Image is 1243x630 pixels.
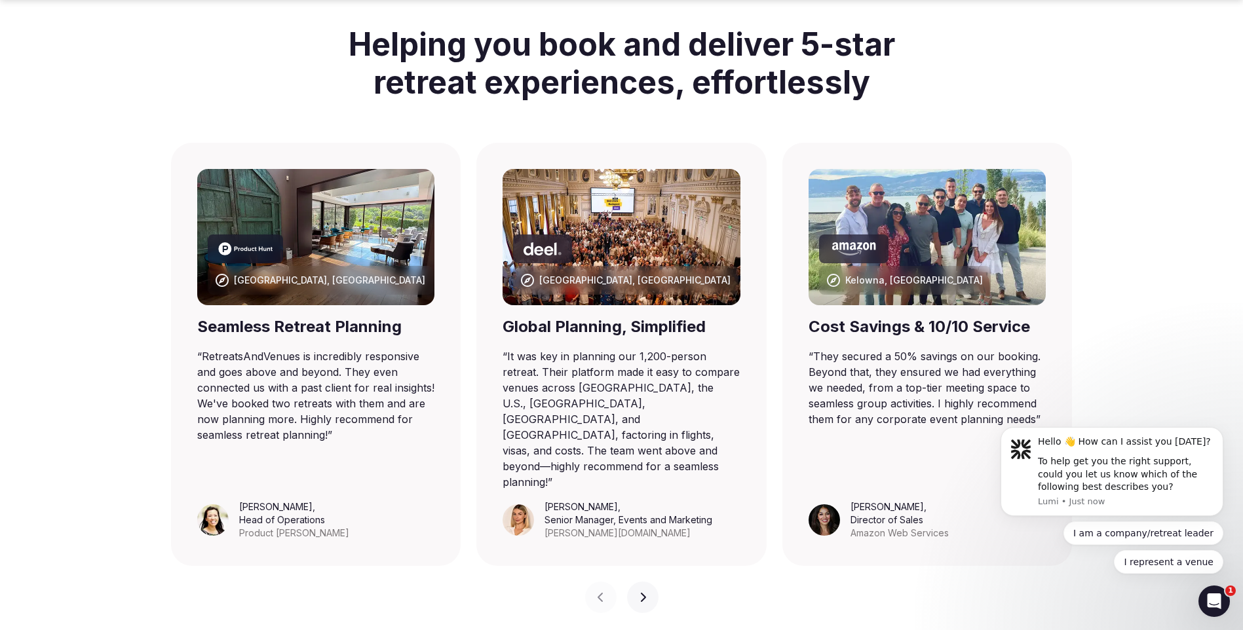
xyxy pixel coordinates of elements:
div: [GEOGRAPHIC_DATA], [GEOGRAPHIC_DATA] [234,274,425,287]
div: Senior Manager, Events and Marketing [545,513,712,527]
cite: [PERSON_NAME] [545,501,618,512]
blockquote: “ It was key in planning our 1,200-person retreat. Their platform made it easy to compare venues ... [503,348,740,490]
div: Kelowna, [GEOGRAPHIC_DATA] [845,274,983,287]
img: Punta Umbria, Spain [503,169,740,305]
svg: Deel company logo [524,242,562,255]
iframe: Intercom notifications message [981,355,1243,595]
cite: [PERSON_NAME] [239,501,313,512]
div: Seamless Retreat Planning [197,316,435,338]
blockquote: “ They secured a 50% savings on our booking. Beyond that, they ensured we had everything we neede... [809,348,1046,427]
img: Barcelona, Spain [197,169,435,305]
div: Head of Operations [239,513,349,527]
img: Kelowna, Canada [809,169,1046,305]
div: Director of Sales [851,513,949,527]
div: Amazon Web Services [851,527,949,540]
div: [PERSON_NAME][DOMAIN_NAME] [545,527,712,540]
figcaption: , [239,500,349,540]
img: Triana Jewell-Lujan [503,504,534,536]
img: Sonia Singh [809,504,840,536]
div: Cost Savings & 10/10 Service [809,316,1046,338]
div: [GEOGRAPHIC_DATA], [GEOGRAPHIC_DATA] [539,274,731,287]
cite: [PERSON_NAME] [851,501,924,512]
figcaption: , [545,500,712,540]
img: Leeann Trang [197,504,229,536]
blockquote: “ RetreatsAndVenues is incredibly responsive and goes above and beyond. They even connected us wi... [197,348,435,443]
figcaption: , [851,500,949,540]
div: Product [PERSON_NAME] [239,527,349,540]
span: 1 [1225,585,1236,596]
div: Global Planning, Simplified [503,316,740,338]
h2: Helping you book and deliver 5-star retreat experiences, effortlessly [328,10,915,117]
iframe: Intercom live chat [1198,585,1230,617]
